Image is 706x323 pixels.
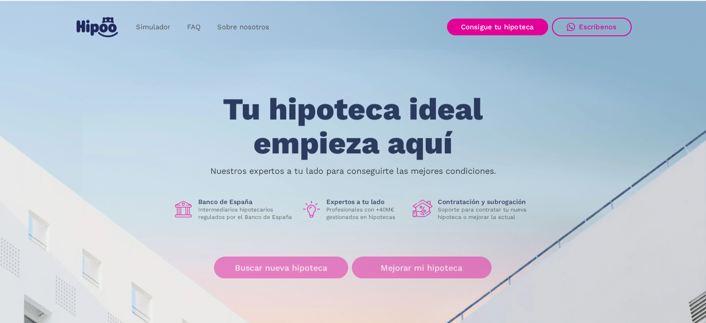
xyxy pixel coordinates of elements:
[198,206,294,221] p: Intermediarios hipotecarios regulados por el Banco de España
[438,198,533,206] h1: Contratación y subrogación
[177,93,529,160] h1: Tu hipoteca ideal empieza aquí
[210,167,496,175] p: Nuestros expertos a tu lado para conseguirte las mejores condiciones.
[326,206,405,221] p: Profesionales con +40M€ gestionados en hipotecas
[579,23,617,31] div: Escríbenos
[552,18,632,36] a: Escríbenos
[179,18,209,36] a: FAQ
[214,257,348,279] a: Buscar nueva hipoteca
[447,19,548,35] a: Consigue tu hipoteca
[438,206,533,221] p: Soporte para contratar tu nueva hipoteca o mejorar la actual
[128,18,179,36] a: Simulador
[209,18,278,36] a: Sobre nosotros
[198,198,294,206] h1: Banco de España
[326,198,405,206] h1: Expertos a tu lado
[352,257,492,279] a: Mejorar mi hipoteca
[75,13,120,41] a: home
